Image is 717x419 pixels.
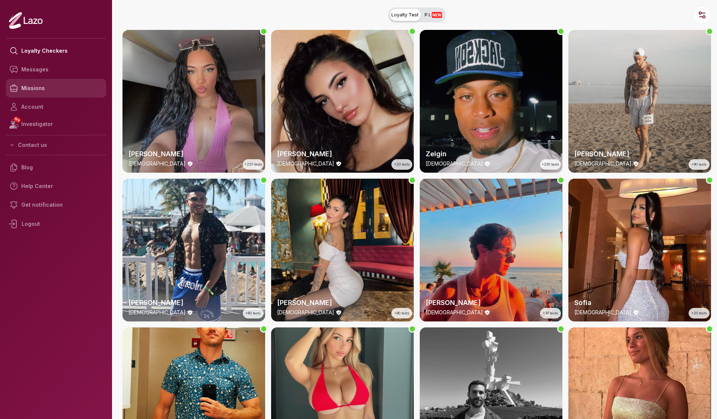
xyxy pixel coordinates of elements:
img: checker [568,179,711,321]
span: +90 tests [692,162,707,167]
a: Help Center [6,177,106,195]
a: Blog [6,158,106,177]
h2: [PERSON_NAME] [574,149,705,159]
span: Loyalty Test [391,12,419,18]
p: [DEMOGRAPHIC_DATA] [426,160,483,167]
a: thumbchecker[PERSON_NAME][DEMOGRAPHIC_DATA]+30 tests [420,179,562,321]
img: checker [122,30,265,173]
span: +30 tests [543,311,558,316]
span: NEW [432,12,442,18]
h2: [PERSON_NAME] [426,298,556,308]
h2: Sofia [574,298,705,308]
span: NEW [13,116,21,123]
a: Missions [6,79,106,98]
h2: [PERSON_NAME] [128,149,259,159]
span: P.I. [425,12,442,18]
p: [DEMOGRAPHIC_DATA] [574,309,631,316]
img: checker [420,30,562,173]
a: thumbchecker[PERSON_NAME][DEMOGRAPHIC_DATA]+220 tests [122,30,265,173]
h2: [PERSON_NAME] [277,298,408,308]
span: +220 tests [245,162,262,167]
h2: [PERSON_NAME] [277,149,408,159]
a: Account [6,98,106,116]
h2: Zelgin [426,149,556,159]
span: +20 tests [394,162,410,167]
span: +20 tests [692,311,707,316]
button: Contact us [6,138,106,152]
a: Messages [6,60,106,79]
a: thumbchecker[PERSON_NAME][DEMOGRAPHIC_DATA]+60 tests [122,179,265,321]
p: [DEMOGRAPHIC_DATA] [426,309,483,316]
a: thumbchecker[PERSON_NAME][DEMOGRAPHIC_DATA]+20 tests [271,30,414,173]
span: +250 tests [542,162,559,167]
img: checker [420,179,562,321]
span: +60 tests [246,311,261,316]
p: [DEMOGRAPHIC_DATA] [277,160,334,167]
a: thumbchecker[PERSON_NAME][DEMOGRAPHIC_DATA]+90 tests [568,30,711,173]
a: thumbchecker[PERSON_NAME][DEMOGRAPHIC_DATA]+90 tests [271,179,414,321]
a: Get notification [6,195,106,214]
a: NEWInvestigator [6,116,106,132]
a: thumbcheckerSofia[DEMOGRAPHIC_DATA]+20 tests [568,179,711,321]
h2: [PERSON_NAME] [128,298,259,308]
img: checker [271,179,414,321]
a: Loyalty Checkers [6,41,106,60]
p: [DEMOGRAPHIC_DATA] [574,160,631,167]
span: +90 tests [394,311,409,316]
img: checker [122,179,265,321]
p: [DEMOGRAPHIC_DATA] [128,160,186,167]
img: checker [271,30,414,173]
a: thumbcheckerZelgin[DEMOGRAPHIC_DATA]+250 tests [420,30,562,173]
p: [DEMOGRAPHIC_DATA] [277,309,334,316]
img: checker [568,30,711,173]
div: Logout [6,214,106,234]
p: [DEMOGRAPHIC_DATA] [128,309,186,316]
